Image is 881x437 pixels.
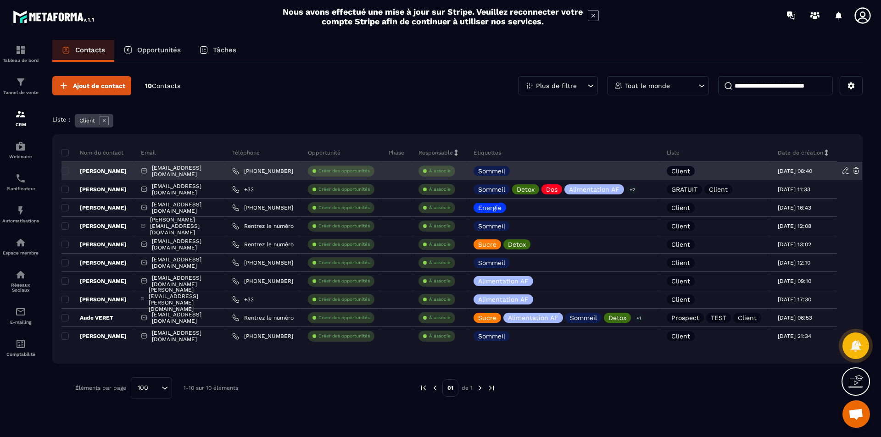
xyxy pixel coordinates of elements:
[2,198,39,230] a: automationsautomationsAutomatisations
[2,332,39,364] a: accountantaccountantComptabilité
[546,186,558,193] p: Dos
[671,168,690,174] p: Client
[52,40,114,62] a: Contacts
[61,314,113,321] p: Aude VERET
[2,154,39,159] p: Webinaire
[429,278,451,284] p: À associe
[318,315,370,321] p: Créer des opportunités
[487,384,496,392] img: next
[13,8,95,25] img: logo
[778,205,811,211] p: [DATE] 16:43
[517,186,535,193] p: Detox
[15,205,26,216] img: automations
[15,237,26,248] img: automations
[478,315,496,321] p: Sucre
[318,278,370,284] p: Créer des opportunités
[73,81,125,90] span: Ajout de contact
[318,260,370,266] p: Créer des opportunités
[508,315,558,321] p: Alimentation AF
[318,186,370,193] p: Créer des opportunités
[137,46,181,54] p: Opportunités
[75,46,105,54] p: Contacts
[15,306,26,317] img: email
[536,83,577,89] p: Plus de filtre
[626,185,638,194] p: +2
[2,186,39,191] p: Planificateur
[429,223,451,229] p: À associe
[61,167,127,175] p: [PERSON_NAME]
[15,173,26,184] img: scheduler
[232,149,260,156] p: Téléphone
[2,230,39,262] a: automationsautomationsEspace membre
[429,241,451,248] p: À associe
[429,260,451,266] p: À associe
[114,40,190,62] a: Opportunités
[2,134,39,166] a: automationsautomationsWebinaire
[2,166,39,198] a: schedulerschedulerPlanificateur
[61,222,127,230] p: [PERSON_NAME]
[671,260,690,266] p: Client
[318,223,370,229] p: Créer des opportunités
[671,223,690,229] p: Client
[778,333,811,339] p: [DATE] 21:34
[478,223,505,229] p: Sommeil
[478,333,505,339] p: Sommeil
[232,296,254,303] a: +33
[232,332,293,340] a: [PHONE_NUMBER]
[2,218,39,223] p: Automatisations
[478,296,529,303] p: Alimentation AF
[232,204,293,211] a: [PHONE_NUMBER]
[318,168,370,174] p: Créer des opportunités
[429,315,451,321] p: À associe
[2,299,39,332] a: emailemailE-mailing
[429,168,451,174] p: À associe
[2,352,39,357] p: Comptabilité
[474,149,501,156] p: Étiquettes
[52,116,70,123] p: Liste :
[52,76,131,95] button: Ajout de contact
[184,385,238,391] p: 1-10 sur 10 éléments
[318,296,370,303] p: Créer des opportunités
[842,400,870,428] a: Ouvrir le chat
[671,205,690,211] p: Client
[671,278,690,284] p: Client
[190,40,245,62] a: Tâches
[671,186,697,193] p: GRATUIT
[508,241,526,248] p: Detox
[478,168,505,174] p: Sommeil
[667,149,680,156] p: Liste
[476,384,484,392] img: next
[61,296,127,303] p: [PERSON_NAME]
[61,277,127,285] p: [PERSON_NAME]
[429,333,451,339] p: À associe
[15,109,26,120] img: formation
[61,332,127,340] p: [PERSON_NAME]
[61,259,127,266] p: [PERSON_NAME]
[2,38,39,70] a: formationformationTableau de bord
[15,269,26,280] img: social-network
[778,315,812,321] p: [DATE] 06:53
[2,250,39,255] p: Espace membre
[478,241,496,248] p: Sucre
[671,296,690,303] p: Client
[633,313,644,323] p: +1
[2,90,39,95] p: Tunnel de vente
[778,260,810,266] p: [DATE] 12:10
[2,282,39,293] p: Réseaux Sociaux
[429,296,451,303] p: À associe
[569,186,619,193] p: Alimentation AF
[152,82,180,89] span: Contacts
[778,241,811,248] p: [DATE] 13:02
[2,122,39,127] p: CRM
[429,205,451,211] p: À associe
[478,186,505,193] p: Sommeil
[738,315,757,321] p: Client
[308,149,340,156] p: Opportunité
[429,186,451,193] p: À associe
[61,149,123,156] p: Nom du contact
[213,46,236,54] p: Tâches
[478,205,502,211] p: Energie
[2,320,39,325] p: E-mailing
[318,205,370,211] p: Créer des opportunités
[478,260,505,266] p: Sommeil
